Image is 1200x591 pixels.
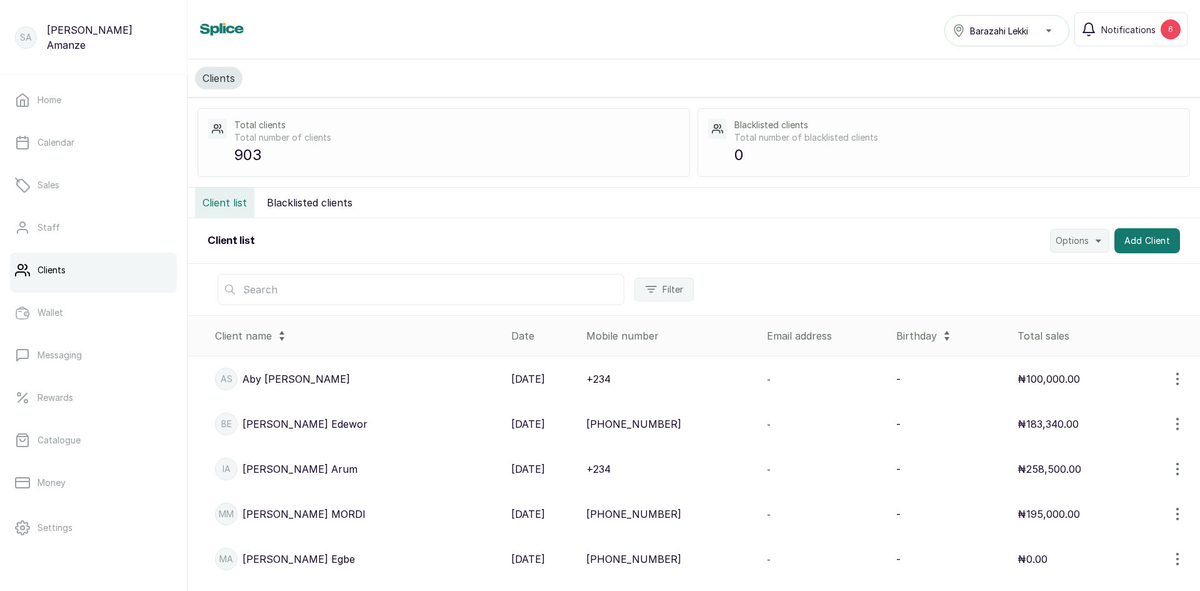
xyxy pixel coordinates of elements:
p: Settings [37,522,72,534]
p: Home [37,94,61,106]
p: - [896,371,901,386]
p: IA [222,463,231,475]
p: AS [221,373,232,385]
p: - [896,552,901,567]
span: - [767,374,771,385]
button: Notifications6 [1074,13,1187,46]
a: Staff [10,210,177,245]
input: Search [217,274,624,305]
p: Total clients [234,119,679,131]
div: 6 [1161,19,1181,39]
div: Birthday [896,326,1008,346]
h2: Client list [207,233,255,248]
p: ₦100,000.00 [1017,371,1080,386]
p: ₦258,500.00 [1017,462,1081,477]
button: Blacklisted clients [259,188,360,218]
span: - [767,509,771,520]
p: Sales [37,179,59,191]
p: ₦195,000.00 [1017,507,1080,522]
span: - [767,419,771,430]
p: [PHONE_NUMBER] [586,507,681,522]
span: - [767,464,771,475]
button: Barazahi Lekki [944,15,1069,46]
a: Settings [10,510,177,545]
p: [DATE] [511,507,545,522]
a: Calendar [10,125,177,160]
span: Filter [662,283,683,296]
button: Client list [195,188,254,218]
span: Notifications [1101,23,1156,36]
p: [DATE] [511,371,545,386]
a: Messaging [10,338,177,373]
p: [PERSON_NAME] Amanze [47,23,172,53]
button: Filter [634,278,694,301]
p: ₦183,340.00 [1017,417,1079,432]
p: BE [221,418,232,430]
a: Catalogue [10,423,177,458]
p: - [896,417,901,432]
p: - [896,507,901,522]
p: +234 [586,371,611,386]
p: Clients [37,264,66,276]
p: Messaging [37,349,82,361]
p: Money [37,477,66,489]
a: Rewards [10,380,177,415]
a: Clients [10,253,177,288]
div: Email address [767,328,886,343]
a: Wallet [10,295,177,330]
p: [PERSON_NAME] Edewor [242,417,367,432]
p: +234 [586,462,611,477]
p: [PHONE_NUMBER] [586,552,681,567]
p: Staff [37,221,60,234]
p: Ma [219,553,233,565]
button: Clients [195,67,242,89]
a: Home [10,83,177,118]
p: Calendar [37,136,74,149]
span: Barazahi Lekki [970,24,1028,38]
p: [PERSON_NAME] Arum [242,462,357,477]
button: Options [1050,229,1109,253]
p: [DATE] [511,462,545,477]
a: Money [10,465,177,500]
p: Blacklisted clients [734,119,1179,131]
p: [DATE] [511,552,545,567]
p: Total number of clients [234,131,679,144]
p: Rewards [37,391,73,404]
p: [PERSON_NAME] Egbe [242,552,355,567]
p: - [896,462,901,477]
p: 0 [734,144,1179,166]
div: Total sales [1017,328,1195,343]
p: [PHONE_NUMBER] [586,417,681,432]
div: Mobile number [586,328,757,343]
p: ₦0.00 [1017,552,1047,567]
p: [PERSON_NAME] MORDI [242,507,366,522]
p: MM [219,508,234,520]
p: SA [20,31,32,44]
button: Add Client [1114,228,1181,253]
span: Options [1056,235,1089,247]
p: Aby [PERSON_NAME] [242,371,350,386]
p: Wallet [37,306,63,319]
p: 903 [234,144,679,166]
p: Total number of blacklisted clients [734,131,1179,144]
div: Client name [215,326,501,346]
p: [DATE] [511,417,545,432]
a: Sales [10,168,177,203]
p: Catalogue [37,434,81,447]
span: - [767,554,771,565]
div: Date [511,328,577,343]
